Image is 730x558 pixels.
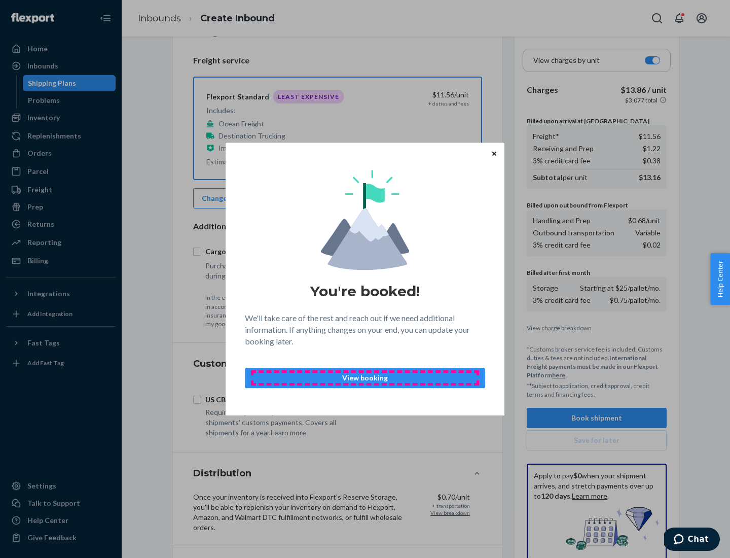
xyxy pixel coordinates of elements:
[24,7,45,16] span: Chat
[245,312,485,347] p: We'll take care of the rest and reach out if we need additional information. If anything changes ...
[489,148,499,159] button: Close
[310,282,420,300] h1: You're booked!
[245,368,485,388] button: View booking
[321,170,409,270] img: svg+xml,%3Csvg%20viewBox%3D%220%200%20174%20197%22%20fill%3D%22none%22%20xmlns%3D%22http%3A%2F%2F...
[253,373,477,383] p: View booking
